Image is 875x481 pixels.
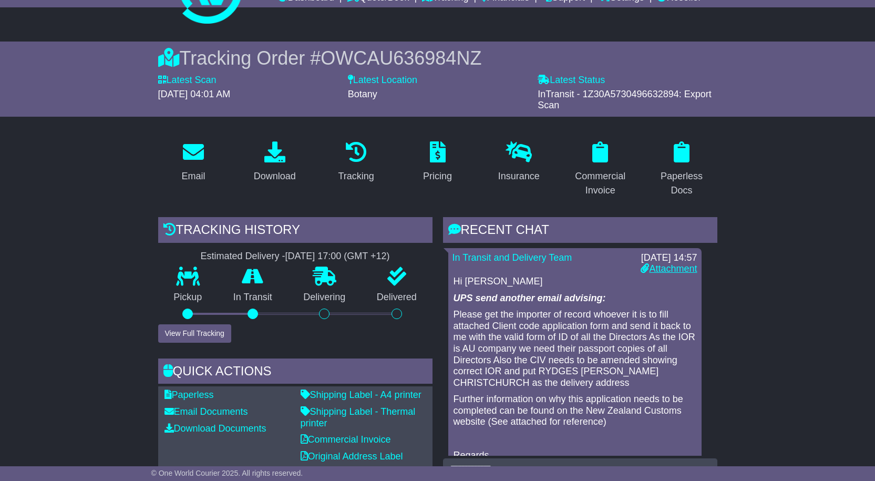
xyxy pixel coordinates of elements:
a: Email [174,138,212,187]
span: [DATE] 04:01 AM [158,89,231,99]
div: Commercial Invoice [572,169,629,198]
div: [DATE] 17:00 (GMT +12) [285,251,390,262]
a: Insurance [491,138,547,187]
label: Latest Status [538,75,605,86]
a: In Transit and Delivery Team [452,252,572,263]
a: Tracking [331,138,380,187]
a: Commercial Invoice [301,434,391,445]
label: Latest Location [348,75,417,86]
span: InTransit - 1Z30A5730496632894: Export Scan [538,89,712,111]
div: Tracking Order # [158,47,717,69]
p: Further information on why this application needs to be completed can be found on the New Zealand... [454,394,696,428]
div: RECENT CHAT [443,217,717,245]
a: Download [247,138,303,187]
a: Paperless [164,390,214,400]
p: Pickup [158,292,218,303]
p: Hi [PERSON_NAME] [454,276,696,288]
div: Insurance [498,169,540,183]
a: Original Address Label [301,451,403,462]
div: Tracking [338,169,374,183]
p: Please get the importer of record whoever it is to fill attached Client code application form and... [454,309,696,388]
a: Download Documents [164,423,266,434]
a: Shipping Label - Thermal printer [301,406,416,428]
a: Email Documents [164,406,248,417]
p: Regards [454,450,696,462]
div: Tracking history [158,217,433,245]
a: Paperless Docs [646,138,717,201]
p: In Transit [218,292,288,303]
strong: UPS send another email advising: [454,293,606,303]
div: Estimated Delivery - [158,251,433,262]
div: Pricing [423,169,452,183]
div: Email [181,169,205,183]
span: © One World Courier 2025. All rights reserved. [151,469,303,477]
button: View Full Tracking [158,324,231,343]
div: [DATE] 14:57 [641,252,697,264]
a: Shipping Label - A4 printer [301,390,421,400]
span: Botany [348,89,377,99]
p: Delivered [361,292,433,303]
span: OWCAU636984NZ [321,47,481,69]
div: Quick Actions [158,359,433,387]
p: Delivering [288,292,362,303]
div: Paperless Docs [653,169,711,198]
a: Commercial Invoice [565,138,636,201]
div: Download [254,169,296,183]
a: Attachment [641,263,697,274]
label: Latest Scan [158,75,217,86]
a: Pricing [416,138,459,187]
